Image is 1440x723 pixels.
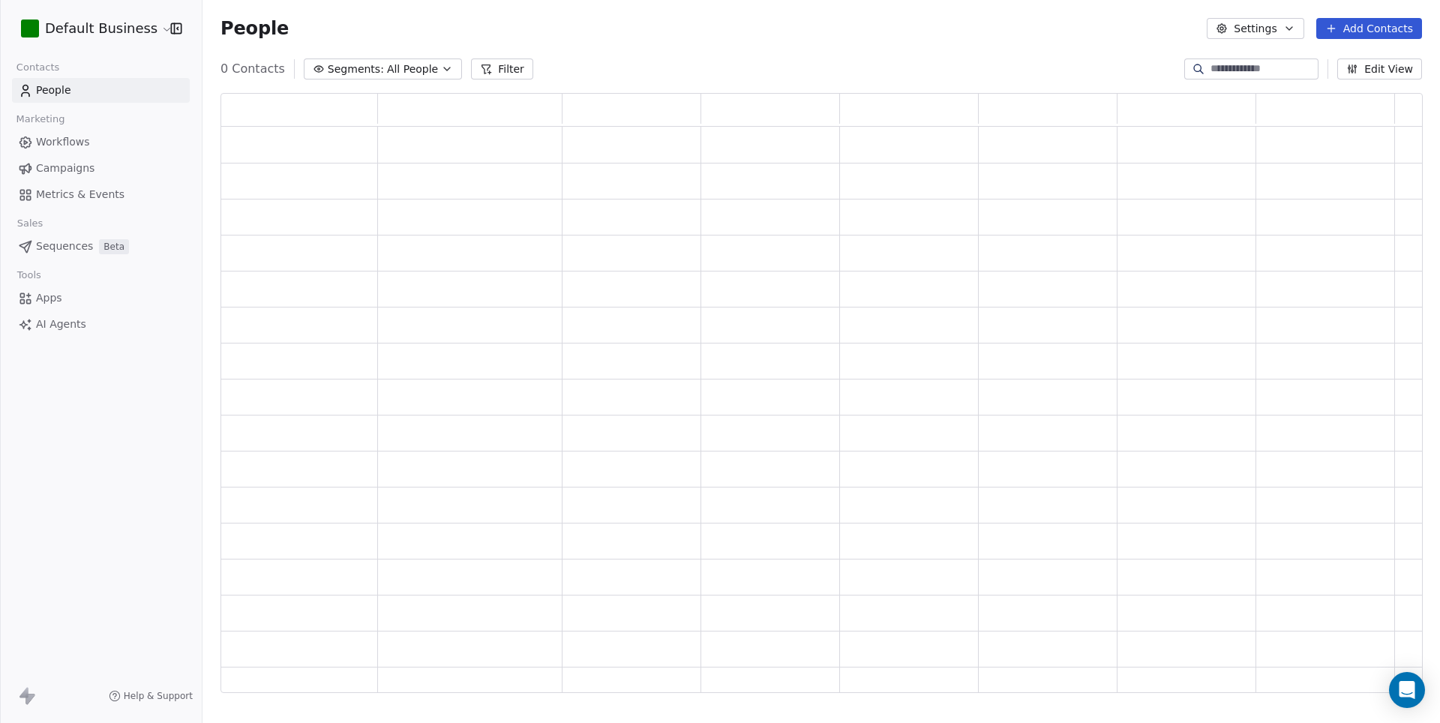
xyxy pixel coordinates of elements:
[12,156,190,181] a: Campaigns
[36,82,71,98] span: People
[387,61,438,77] span: All People
[36,238,93,254] span: Sequences
[18,16,160,41] button: Default Business
[99,239,129,254] span: Beta
[12,286,190,310] a: Apps
[36,316,86,332] span: AI Agents
[1316,18,1422,39] button: Add Contacts
[12,312,190,337] a: AI Agents
[1389,672,1425,708] div: Open Intercom Messenger
[10,264,47,286] span: Tools
[36,290,62,306] span: Apps
[328,61,384,77] span: Segments:
[12,78,190,103] a: People
[12,234,190,259] a: SequencesBeta
[220,60,285,78] span: 0 Contacts
[10,56,66,79] span: Contacts
[1207,18,1303,39] button: Settings
[12,130,190,154] a: Workflows
[471,58,533,79] button: Filter
[10,212,49,235] span: Sales
[36,134,90,150] span: Workflows
[220,17,289,40] span: People
[36,187,124,202] span: Metrics & Events
[1337,58,1422,79] button: Edit View
[36,160,94,176] span: Campaigns
[10,108,71,130] span: Marketing
[109,690,193,702] a: Help & Support
[12,182,190,207] a: Metrics & Events
[45,19,157,38] span: Default Business
[124,690,193,702] span: Help & Support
